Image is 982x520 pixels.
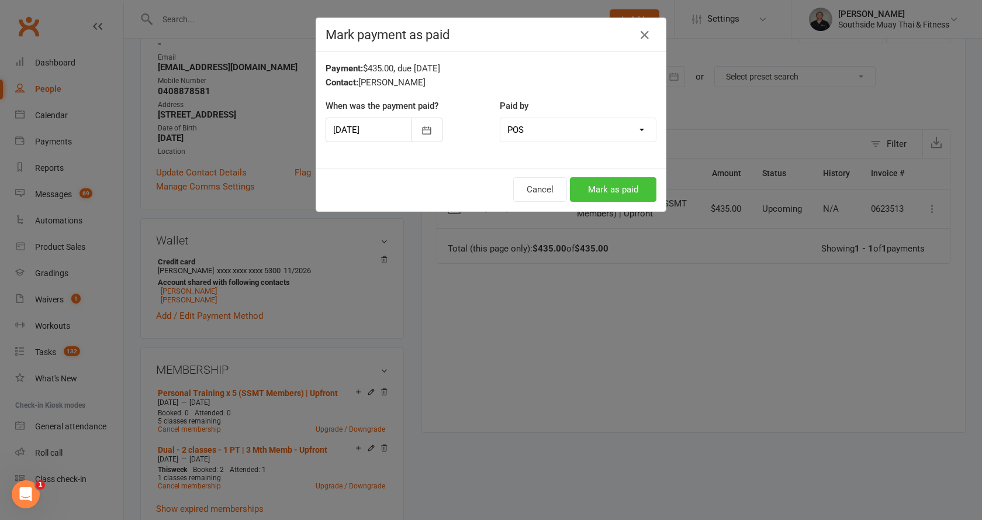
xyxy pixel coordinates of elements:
[326,61,656,75] div: $435.00, due [DATE]
[326,77,358,88] strong: Contact:
[326,63,363,74] strong: Payment:
[513,177,567,202] button: Cancel
[326,27,656,42] h4: Mark payment as paid
[500,99,528,113] label: Paid by
[36,480,45,490] span: 1
[570,177,656,202] button: Mark as paid
[635,26,654,44] button: Close
[12,480,40,508] iframe: Intercom live chat
[326,75,656,89] div: [PERSON_NAME]
[326,99,438,113] label: When was the payment paid?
